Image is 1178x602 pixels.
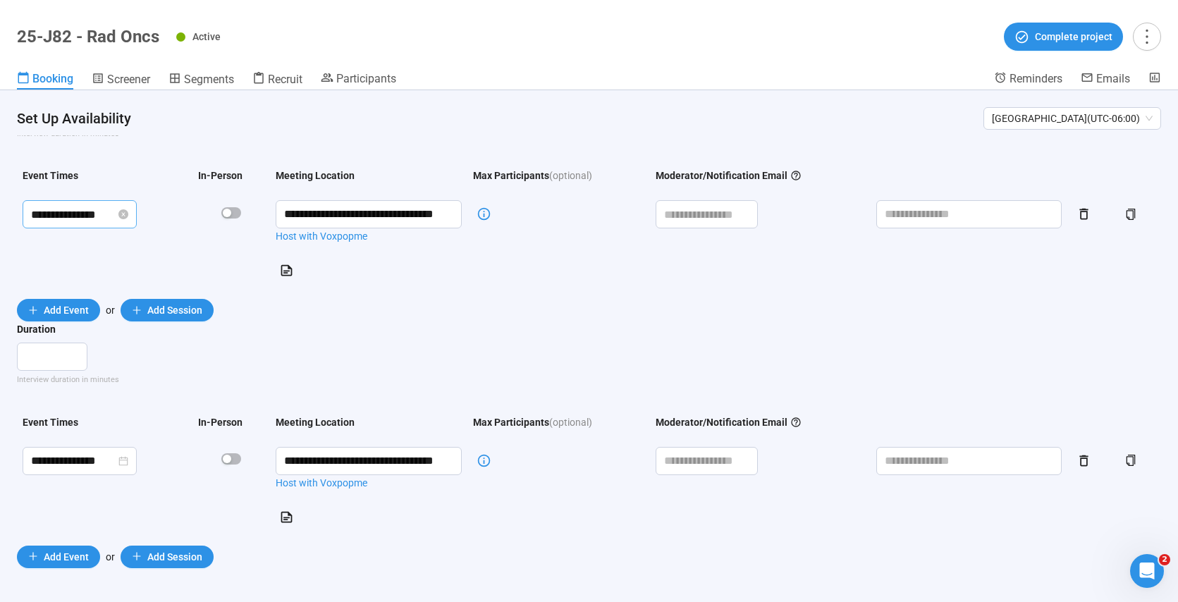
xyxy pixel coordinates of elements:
[473,414,549,430] div: Max Participants
[17,71,73,90] a: Booking
[28,305,38,315] span: plus
[276,168,355,183] div: Meeting Location
[17,299,100,321] button: plusAdd Event
[23,168,78,183] div: Event Times
[184,73,234,86] span: Segments
[17,27,159,47] h1: 25-J82 - Rad Oncs
[276,475,462,491] a: Host with Voxpopme
[17,374,1161,386] div: Interview duration in minutes
[17,546,1161,568] div: or
[17,109,972,128] h4: Set Up Availability
[276,414,355,430] div: Meeting Location
[1137,27,1156,46] span: more
[28,551,38,561] span: plus
[994,71,1062,88] a: Reminders
[1035,29,1112,44] span: Complete project
[268,73,302,86] span: Recruit
[1081,71,1130,88] a: Emails
[168,71,234,90] a: Segments
[132,551,142,561] span: plus
[121,299,214,321] button: plusAdd Session
[121,546,214,568] button: plusAdd Session
[321,71,396,88] a: Participants
[118,209,128,219] span: close-circle
[17,321,56,337] div: Duration
[147,549,202,565] span: Add Session
[44,549,89,565] span: Add Event
[473,168,549,183] div: Max Participants
[549,168,592,183] span: (optional)
[336,72,396,85] span: Participants
[1130,554,1164,588] iframe: Intercom live chat
[656,168,802,183] div: Moderator/Notification Email
[1004,23,1123,51] button: Complete project
[198,168,243,183] div: In-Person
[32,72,73,85] span: Booking
[1010,72,1062,85] span: Reminders
[1119,203,1142,226] button: copy
[17,299,1161,321] div: or
[147,302,202,318] span: Add Session
[1133,23,1161,51] button: more
[656,414,802,430] div: Moderator/Notification Email
[1125,209,1136,220] span: copy
[276,228,462,244] a: Host with Voxpopme
[132,305,142,315] span: plus
[992,108,1153,129] span: [GEOGRAPHIC_DATA] ( UTC-06:00 )
[198,414,243,430] div: In-Person
[1125,455,1136,466] span: copy
[17,546,100,568] button: plusAdd Event
[92,71,150,90] a: Screener
[44,302,89,318] span: Add Event
[549,414,592,430] span: (optional)
[23,414,78,430] div: Event Times
[107,73,150,86] span: Screener
[192,31,221,42] span: Active
[1119,450,1142,472] button: copy
[252,71,302,90] a: Recruit
[1096,72,1130,85] span: Emails
[1159,554,1170,565] span: 2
